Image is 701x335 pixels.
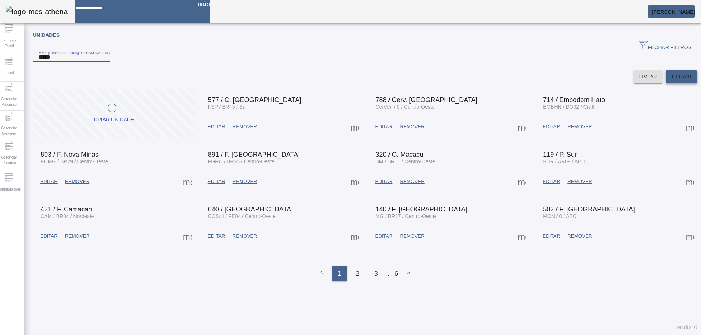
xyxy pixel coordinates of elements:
span: REMOVER [567,178,592,185]
span: REMOVER [65,178,89,185]
span: REMOVER [233,178,257,185]
button: Mais [348,230,361,243]
button: Mais [516,175,529,188]
li: 6 [394,266,398,281]
button: REMOVER [396,175,428,188]
span: 2 [356,269,360,278]
div: Criar unidade [94,116,134,124]
span: 421 / F. Camacari [41,206,92,213]
span: CerVen / 0 / Centro-Oeste [376,104,435,110]
button: Mais [516,120,529,133]
span: FSP / BR45 / Sul [208,104,247,110]
span: 788 / Cerv. [GEOGRAPHIC_DATA] [376,96,478,104]
img: logo-mes-athena [6,6,68,17]
span: EDITAR [40,233,58,240]
button: REMOVER [396,120,428,133]
span: REMOVER [400,233,424,240]
span: REMOVER [233,123,257,131]
button: EDITAR [204,175,229,188]
button: Mais [181,230,194,243]
button: EDITAR [539,120,564,133]
button: EDITAR [37,175,61,188]
button: Mais [683,230,696,243]
span: BM / BR51 / Centro-Oeste [376,159,435,164]
button: Mais [516,230,529,243]
span: FECHAR FILTROS [639,40,692,51]
button: REMOVER [564,175,595,188]
span: 640 / [GEOGRAPHIC_DATA] [208,206,293,213]
button: FECHAR FILTROS [633,39,697,52]
span: EMBHN / DO02 / Craft [543,104,594,110]
button: EDITAR [204,230,229,243]
span: 140 / F. [GEOGRAPHIC_DATA] [376,206,467,213]
button: REMOVER [229,175,261,188]
button: Mais [181,175,194,188]
span: MON / 0 / ABC [543,213,576,219]
span: EDITAR [543,123,560,131]
span: FL MG / BR29 / Centro-Oeste [41,159,108,164]
span: EDITAR [375,233,393,240]
span: 803 / F. Nova Minas [41,151,99,158]
span: FILTRAR [671,73,692,81]
button: REMOVER [61,230,93,243]
span: [PERSON_NAME] [652,9,695,15]
span: CAM / BR04 / Nordeste [41,213,94,219]
span: 119 / P. Sur [543,151,577,158]
button: REMOVER [564,120,595,133]
button: EDITAR [204,120,229,133]
button: Criar unidade [33,89,195,138]
button: REMOVER [229,120,261,133]
li: ... [385,266,392,281]
span: MG / BR17 / Centro-Oeste [376,213,436,219]
button: EDITAR [37,230,61,243]
span: EDITAR [208,178,225,185]
span: 577 / C. [GEOGRAPHIC_DATA] [208,96,301,104]
mat-label: Pesquise por Código descrição ou sigla [39,50,121,55]
button: EDITAR [372,230,397,243]
span: EDITAR [543,178,560,185]
span: REMOVER [65,233,89,240]
span: EDITAR [375,123,393,131]
button: REMOVER [564,230,595,243]
span: FGRU / BR35 / Centro-Oeste [208,159,275,164]
button: LIMPAR [633,70,663,83]
button: Mais [348,120,361,133]
button: FILTRAR [666,70,697,83]
span: REMOVER [400,123,424,131]
span: Fabril [2,68,16,78]
span: EDITAR [375,178,393,185]
span: Unidades [33,32,60,38]
button: REMOVER [396,230,428,243]
button: EDITAR [539,230,564,243]
span: LIMPAR [639,73,657,81]
span: EDITAR [40,178,58,185]
span: 891 / F. [GEOGRAPHIC_DATA] [208,151,300,158]
span: REMOVER [567,123,592,131]
button: Mais [348,175,361,188]
span: EDITAR [208,123,225,131]
span: 3 [374,269,378,278]
span: REMOVER [233,233,257,240]
button: REMOVER [229,230,261,243]
button: Mais [683,175,696,188]
button: Mais [683,120,696,133]
span: SUR / AR09 / ABC [543,159,585,164]
span: REMOVER [400,178,424,185]
button: REMOVER [61,175,93,188]
span: Versão: () [676,325,697,330]
span: 714 / Embodom Hato [543,96,605,104]
button: EDITAR [372,120,397,133]
span: 320 / C. Macacu [376,151,424,158]
span: 502 / F. [GEOGRAPHIC_DATA] [543,206,635,213]
span: EDITAR [208,233,225,240]
span: EDITAR [543,233,560,240]
button: EDITAR [539,175,564,188]
button: EDITAR [372,175,397,188]
span: CCSull / PE04 / Centro-Oeste [208,213,276,219]
span: REMOVER [567,233,592,240]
